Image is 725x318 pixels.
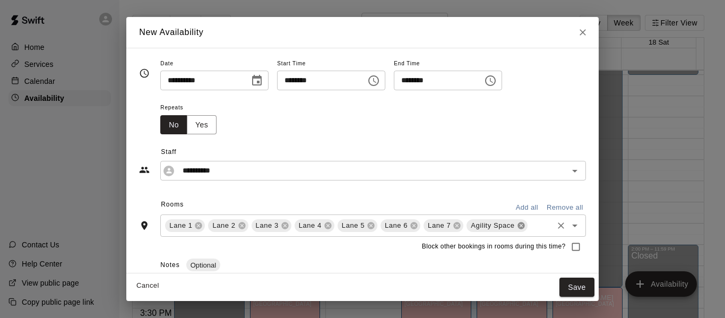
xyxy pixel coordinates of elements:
svg: Staff [139,165,150,175]
div: Lane 1 [165,219,205,232]
h6: New Availability [139,25,203,39]
button: No [160,115,187,135]
span: Agility Space [467,220,519,231]
span: Lane 7 [424,220,455,231]
button: Choose time, selected time is 2:00 PM [480,70,501,91]
div: outlined button group [160,115,217,135]
span: Repeats [160,101,225,115]
div: Lane 6 [381,219,420,232]
button: Choose date, selected date is Oct 18, 2025 [246,70,267,91]
div: Agility Space [467,219,527,232]
button: Yes [187,115,217,135]
button: Add all [510,200,544,216]
span: Start Time [277,57,385,71]
span: Rooms [161,201,184,208]
button: Close [573,23,592,42]
div: Lane 3 [252,219,291,232]
span: Notes [160,261,179,269]
span: Staff [161,144,586,161]
div: Lane 5 [338,219,377,232]
button: Clear [554,218,568,233]
span: Block other bookings in rooms during this time? [422,242,566,252]
span: Lane 1 [165,220,196,231]
span: Lane 4 [295,220,326,231]
button: Open [567,218,582,233]
button: Remove all [544,200,586,216]
span: Lane 6 [381,220,412,231]
span: End Time [394,57,502,71]
div: Lane 2 [208,219,248,232]
span: Lane 3 [252,220,283,231]
button: Save [559,278,594,297]
span: Date [160,57,269,71]
span: Lane 2 [208,220,239,231]
div: Lane 4 [295,219,334,232]
span: Optional [186,261,220,269]
button: Cancel [131,278,165,294]
svg: Timing [139,68,150,79]
div: Lane 7 [424,219,463,232]
button: Choose time, selected time is 10:00 AM [363,70,384,91]
svg: Rooms [139,220,150,231]
button: Open [567,164,582,178]
span: Lane 5 [338,220,369,231]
